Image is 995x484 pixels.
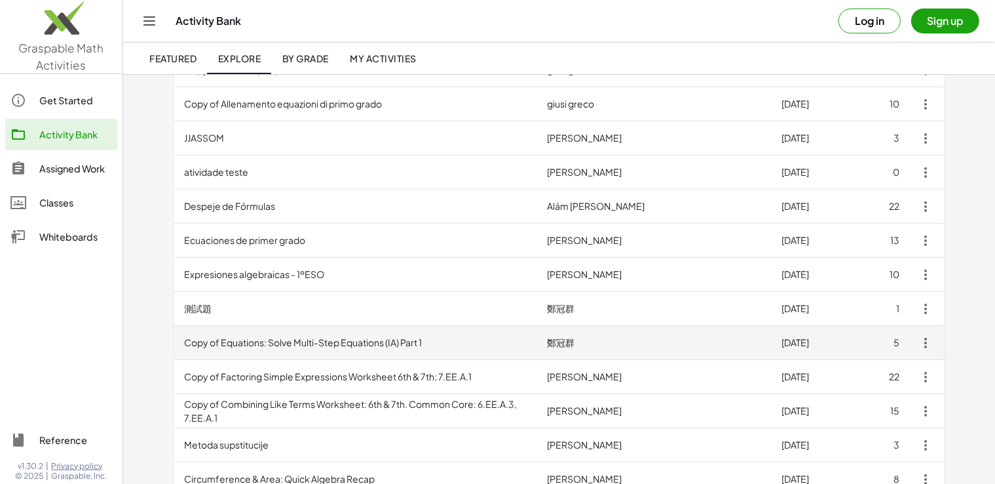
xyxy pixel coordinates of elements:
[536,360,771,394] td: [PERSON_NAME]
[536,121,771,155] td: [PERSON_NAME]
[772,155,856,190] td: [DATE]
[52,461,107,472] a: Privacy policy
[856,155,911,190] td: 0
[772,360,856,394] td: [DATE]
[47,461,49,472] span: |
[5,153,117,184] a: Assigned Work
[536,428,771,462] td: [PERSON_NAME]
[5,85,117,116] a: Get Started
[174,428,537,462] td: Metoda supstitucije
[536,326,771,360] td: 鄭冠群
[39,195,112,211] div: Classes
[139,10,160,31] button: Toggle navigation
[174,292,537,326] td: 測試題
[772,326,856,360] td: [DATE]
[174,121,537,155] td: JJASSOM
[772,394,856,428] td: [DATE]
[174,190,537,224] td: Despeje de Fórmulas
[856,258,911,292] td: 10
[174,360,537,394] td: Copy of Factoring Simple Expressions Worksheet 6th & 7th; 7.EE.A.1
[282,52,328,64] span: By Grade
[217,52,261,64] span: Explore
[856,360,911,394] td: 22
[18,461,44,472] span: v1.30.2
[536,87,771,121] td: giusi greco
[39,432,112,448] div: Reference
[536,394,771,428] td: [PERSON_NAME]
[838,9,901,33] button: Log in
[47,471,49,481] span: |
[772,121,856,155] td: [DATE]
[5,424,117,456] a: Reference
[536,224,771,258] td: [PERSON_NAME]
[772,258,856,292] td: [DATE]
[149,52,197,64] span: Featured
[536,258,771,292] td: [PERSON_NAME]
[856,87,911,121] td: 10
[5,119,117,150] a: Activity Bank
[772,428,856,462] td: [DATE]
[536,292,771,326] td: 鄭冠群
[174,326,537,360] td: Copy of Equations: Solve Multi-Step Equations (IA) Part 1
[772,224,856,258] td: [DATE]
[856,394,911,428] td: 15
[174,87,537,121] td: Copy of Allenamento equazioni di primo grado
[856,326,911,360] td: 5
[52,471,107,481] span: Graspable, Inc.
[19,41,104,72] span: Graspable Math Activities
[856,292,911,326] td: 1
[174,224,537,258] td: Ecuaciones de primer grado
[16,471,44,481] span: © 2025
[39,229,112,245] div: Whiteboards
[856,428,911,462] td: 3
[350,52,417,64] span: My Activities
[536,190,771,224] td: Alám [PERSON_NAME]
[5,187,117,218] a: Classes
[772,87,856,121] td: [DATE]
[39,92,112,108] div: Get Started
[39,127,112,142] div: Activity Bank
[536,155,771,190] td: [PERSON_NAME]
[772,292,856,326] td: [DATE]
[856,224,911,258] td: 13
[39,161,112,176] div: Assigned Work
[856,121,911,155] td: 3
[5,221,117,252] a: Whiteboards
[856,190,911,224] td: 22
[174,258,537,292] td: Expresiones algebraicas - 1ºESO
[174,394,537,428] td: Copy of Combining Like Terms Worksheet: 6th & 7th. Common Core: 6.EE.A.3, 7.EE.A.1
[174,155,537,190] td: atividade teste
[772,190,856,224] td: [DATE]
[911,9,979,33] button: Sign up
